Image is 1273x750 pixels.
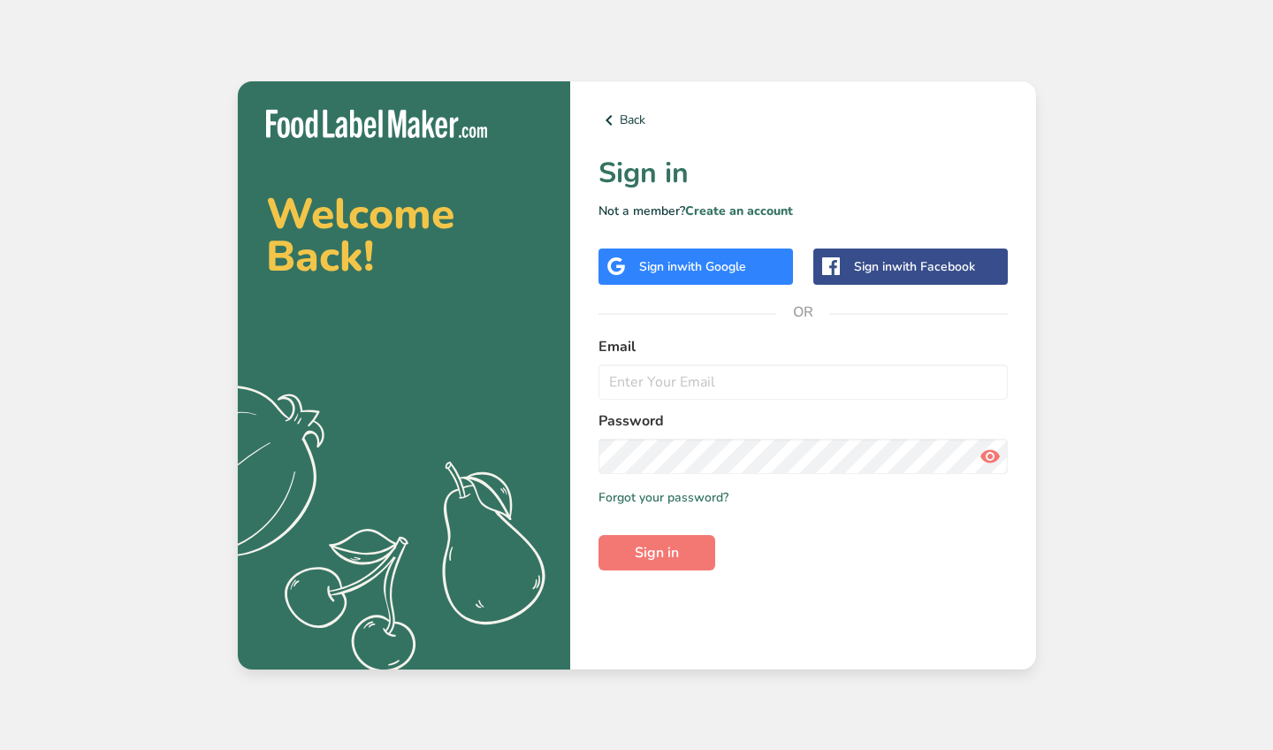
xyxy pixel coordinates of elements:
div: Sign in [639,257,746,276]
a: Back [598,110,1008,131]
span: with Facebook [892,258,975,275]
p: Not a member? [598,202,1008,220]
div: Sign in [854,257,975,276]
button: Sign in [598,535,715,570]
input: Enter Your Email [598,364,1008,400]
span: Sign in [635,542,679,563]
img: Food Label Maker [266,110,487,139]
span: with Google [677,258,746,275]
label: Email [598,336,1008,357]
a: Forgot your password? [598,488,728,507]
span: OR [776,286,829,339]
h1: Sign in [598,152,1008,195]
label: Password [598,410,1008,432]
h2: Welcome Back! [266,193,542,278]
a: Create an account [685,203,793,219]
